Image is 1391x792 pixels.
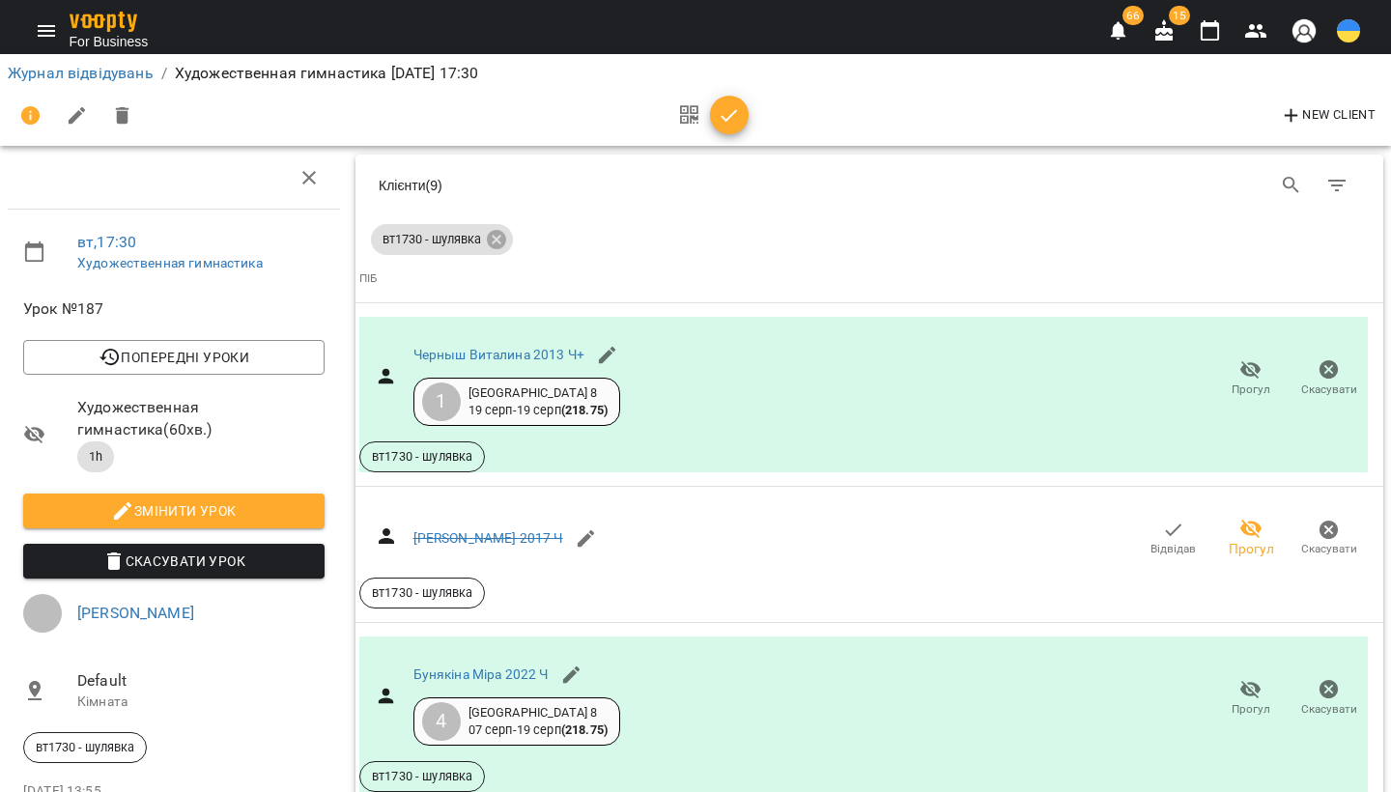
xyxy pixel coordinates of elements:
[23,544,325,579] button: Скасувати Урок
[40,346,308,369] span: Попередні уроки
[379,176,855,195] div: Клієнти ( 9 )
[1268,162,1315,209] button: Search
[1134,512,1212,566] button: Відвідав
[1290,352,1368,406] button: Скасувати
[70,32,149,51] span: For Business
[1290,672,1368,726] button: Скасувати
[8,62,1383,85] nav: breadcrumb
[77,398,213,439] span: Художественная гимнастика ( 60 хв. )
[422,382,461,421] div: 1
[39,499,309,523] span: Змінити урок
[1232,701,1270,718] span: Прогул
[561,722,608,737] b: ( 218.75 )
[1212,512,1291,566] button: Прогул
[371,231,493,248] span: вт1730 - шулявка
[23,340,325,375] button: Попередні уроки
[413,666,549,682] a: Бунякіна Міра 2022 Ч
[1291,17,1318,44] img: avatar_s.png
[1272,100,1383,131] button: New Client
[371,224,513,255] div: вт1730 - шулявка
[359,269,1368,289] span: ПІБ
[70,12,137,32] img: voopty.png
[1232,382,1270,398] span: Прогул
[77,671,127,690] span: Default
[360,584,484,602] span: вт1730 - шулявка
[1301,541,1357,557] span: Скасувати
[355,155,1383,216] div: Table Toolbar
[77,255,263,270] a: Художественная гимнастика
[161,62,167,85] li: /
[413,347,584,362] a: Черныш Виталина 2013 Ч+
[1229,540,1274,559] span: Прогул
[1150,541,1196,557] span: Відвідав
[1314,162,1360,209] button: Фільтр
[77,233,136,251] a: вт , 17:30
[1337,19,1360,42] img: UA.svg
[422,702,461,741] div: 4
[39,550,309,573] span: Скасувати Урок
[1290,512,1368,566] button: Скасувати
[359,269,377,289] div: Sort
[468,384,608,420] div: [GEOGRAPHIC_DATA] 8 19 серп - 19 серп
[77,693,325,712] p: Кімната
[23,732,147,763] div: вт1730 - шулявка
[77,448,114,466] span: 1h
[1280,104,1376,127] span: New Client
[1301,382,1357,398] span: Скасувати
[413,530,563,546] a: [PERSON_NAME] 2017 Ч
[1211,352,1290,406] button: Прогул
[1122,6,1144,25] span: 66
[360,768,484,785] span: вт1730 - шулявка
[360,448,484,466] span: вт1730 - шулявка
[468,704,608,740] div: [GEOGRAPHIC_DATA] 8 07 серп - 19 серп
[23,494,325,528] button: Змінити урок
[175,62,479,85] p: Художественная гимнастика [DATE] 17:30
[359,269,377,289] div: ПІБ
[23,299,103,318] span: Урок №187
[23,8,70,54] button: Menu
[1169,6,1190,25] span: 15
[1301,701,1357,718] span: Скасувати
[77,604,194,622] a: [PERSON_NAME]
[561,403,608,417] b: ( 218.75 )
[8,64,154,82] a: Журнал відвідувань
[24,739,146,756] span: вт1730 - шулявка
[1211,672,1290,726] button: Прогул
